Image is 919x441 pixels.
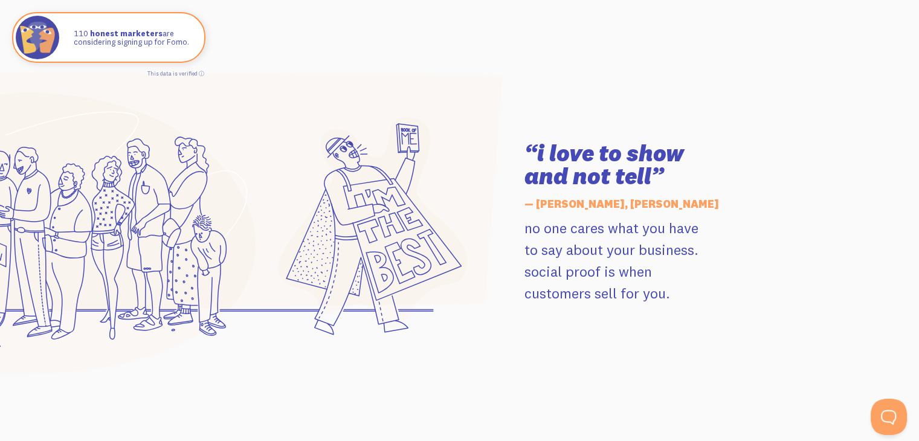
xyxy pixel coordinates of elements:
strong: honest marketers [90,28,163,38]
span: 110 [74,29,88,37]
h3: “i love to show and not tell” [524,142,797,188]
p: no one cares what you have to say about your business. social proof is when customers sell for you. [524,217,797,304]
iframe: Help Scout Beacon - Open [871,399,907,435]
h5: — [PERSON_NAME], [PERSON_NAME] [524,192,797,217]
a: This data is verified ⓘ [147,70,204,77]
p: are considering signing up for Fomo. [74,29,192,47]
img: Fomo [16,16,59,59]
